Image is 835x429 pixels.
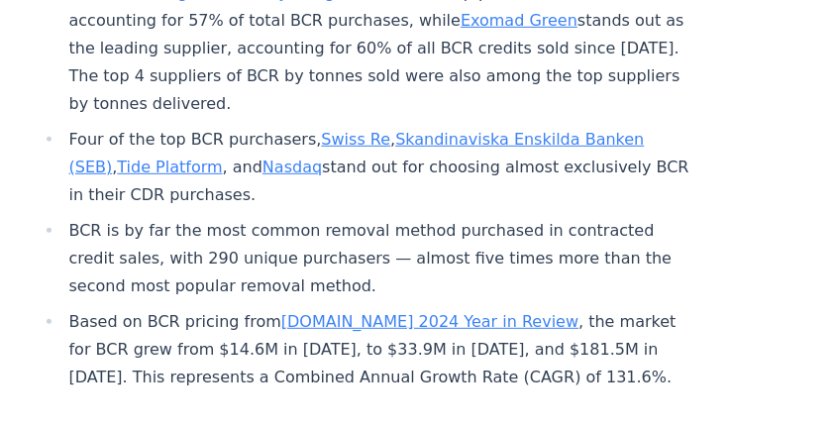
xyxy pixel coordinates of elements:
[321,130,390,149] a: Swiss Re
[63,217,693,300] li: BCR is by far the most common removal method purchased in contracted credit sales, with 290 uniqu...
[117,158,222,176] a: Tide Platform
[63,126,693,209] li: Four of the top BCR purchasers, , , , and stand out for choosing almost exclusively BCR in their ...
[281,312,578,331] a: [DOMAIN_NAME] 2024 Year in Review
[63,308,693,391] li: Based on BCR pricing from , the market for BCR grew from $14.6M in [DATE], to $33.9M in [DATE], a...
[262,158,322,176] a: Nasdaq
[461,11,577,30] a: Exomad Green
